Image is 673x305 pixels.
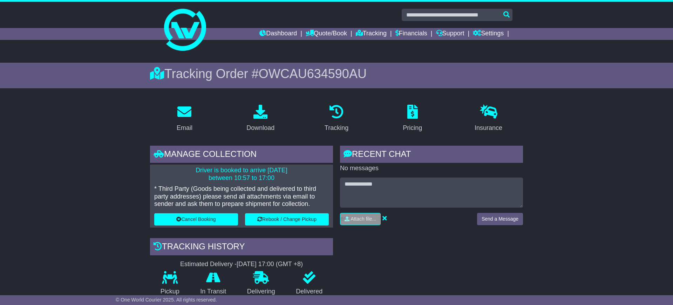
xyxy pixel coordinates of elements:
[172,102,197,135] a: Email
[436,28,464,40] a: Support
[116,297,217,303] span: © One World Courier 2025. All rights reserved.
[286,288,333,296] p: Delivered
[306,28,347,40] a: Quote/Book
[150,261,333,268] div: Estimated Delivery -
[473,28,504,40] a: Settings
[340,146,523,165] div: RECENT CHAT
[403,123,422,133] div: Pricing
[242,102,279,135] a: Download
[475,123,502,133] div: Insurance
[150,288,190,296] p: Pickup
[477,213,523,225] button: Send a Message
[150,146,333,165] div: Manage collection
[470,102,507,135] a: Insurance
[154,213,238,226] button: Cancel Booking
[245,213,329,226] button: Rebook / Change Pickup
[177,123,192,133] div: Email
[395,28,427,40] a: Financials
[154,185,329,208] p: * Third Party (Goods being collected and delivered to third party addresses) please send all atta...
[325,123,348,133] div: Tracking
[259,67,367,81] span: OWCAU634590AU
[320,102,353,135] a: Tracking
[237,288,286,296] p: Delivering
[398,102,427,135] a: Pricing
[190,288,237,296] p: In Transit
[150,66,523,81] div: Tracking Order #
[154,167,329,182] p: Driver is booked to arrive [DATE] between 10:57 to 17:00
[356,28,387,40] a: Tracking
[246,123,274,133] div: Download
[340,165,523,172] p: No messages
[259,28,297,40] a: Dashboard
[150,238,333,257] div: Tracking history
[237,261,303,268] div: [DATE] 17:00 (GMT +8)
